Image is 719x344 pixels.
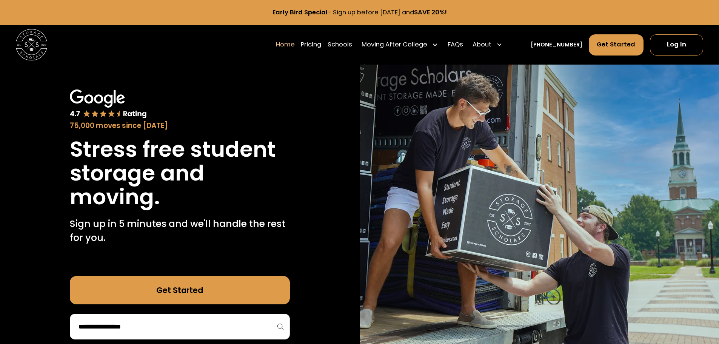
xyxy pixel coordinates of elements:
[328,34,352,56] a: Schools
[650,34,703,56] a: Log In
[473,40,491,49] div: About
[16,29,47,60] img: Storage Scholars main logo
[470,34,506,56] div: About
[70,120,290,131] div: 75,000 moves since [DATE]
[273,8,328,17] strong: Early Bird Special
[16,29,47,60] a: home
[70,217,290,245] p: Sign up in 5 minutes and we'll handle the rest for you.
[70,276,290,304] a: Get Started
[359,34,442,56] div: Moving After College
[70,89,147,119] img: Google 4.7 star rating
[589,34,644,56] a: Get Started
[362,40,427,49] div: Moving After College
[276,34,295,56] a: Home
[414,8,447,17] strong: SAVE 20%!
[448,34,463,56] a: FAQs
[301,34,321,56] a: Pricing
[70,137,290,209] h1: Stress free student storage and moving.
[531,41,582,49] a: [PHONE_NUMBER]
[273,8,447,17] a: Early Bird Special- Sign up before [DATE] andSAVE 20%!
